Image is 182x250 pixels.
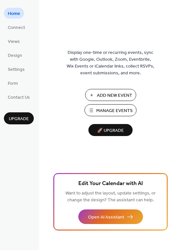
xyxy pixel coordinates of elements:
[88,214,124,221] span: Open AI Assistant
[84,104,136,116] button: Manage Events
[8,24,25,31] span: Connect
[96,107,133,114] span: Manage Events
[97,92,132,99] span: Add New Event
[4,112,34,124] button: Upgrade
[9,116,29,122] span: Upgrade
[8,94,30,101] span: Contact Us
[4,8,24,19] a: Home
[8,66,25,73] span: Settings
[4,92,34,102] a: Contact Us
[78,179,143,188] span: Edit Your Calendar with AI
[4,36,24,46] a: Views
[78,209,143,224] button: Open AI Assistant
[67,49,154,77] span: Display one-time or recurring events, sync with Google, Outlook, Zoom, Eventbrite, Wix Events or ...
[4,78,22,88] a: Form
[4,64,29,74] a: Settings
[8,80,18,87] span: Form
[92,126,129,135] span: 🚀 Upgrade
[88,124,133,136] button: 🚀 Upgrade
[4,50,26,60] a: Design
[65,189,156,205] span: Want to adjust the layout, update settings, or change the design? The assistant can help.
[85,89,136,101] button: Add New Event
[8,52,22,59] span: Design
[4,22,29,32] a: Connect
[8,38,20,45] span: Views
[8,10,20,17] span: Home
